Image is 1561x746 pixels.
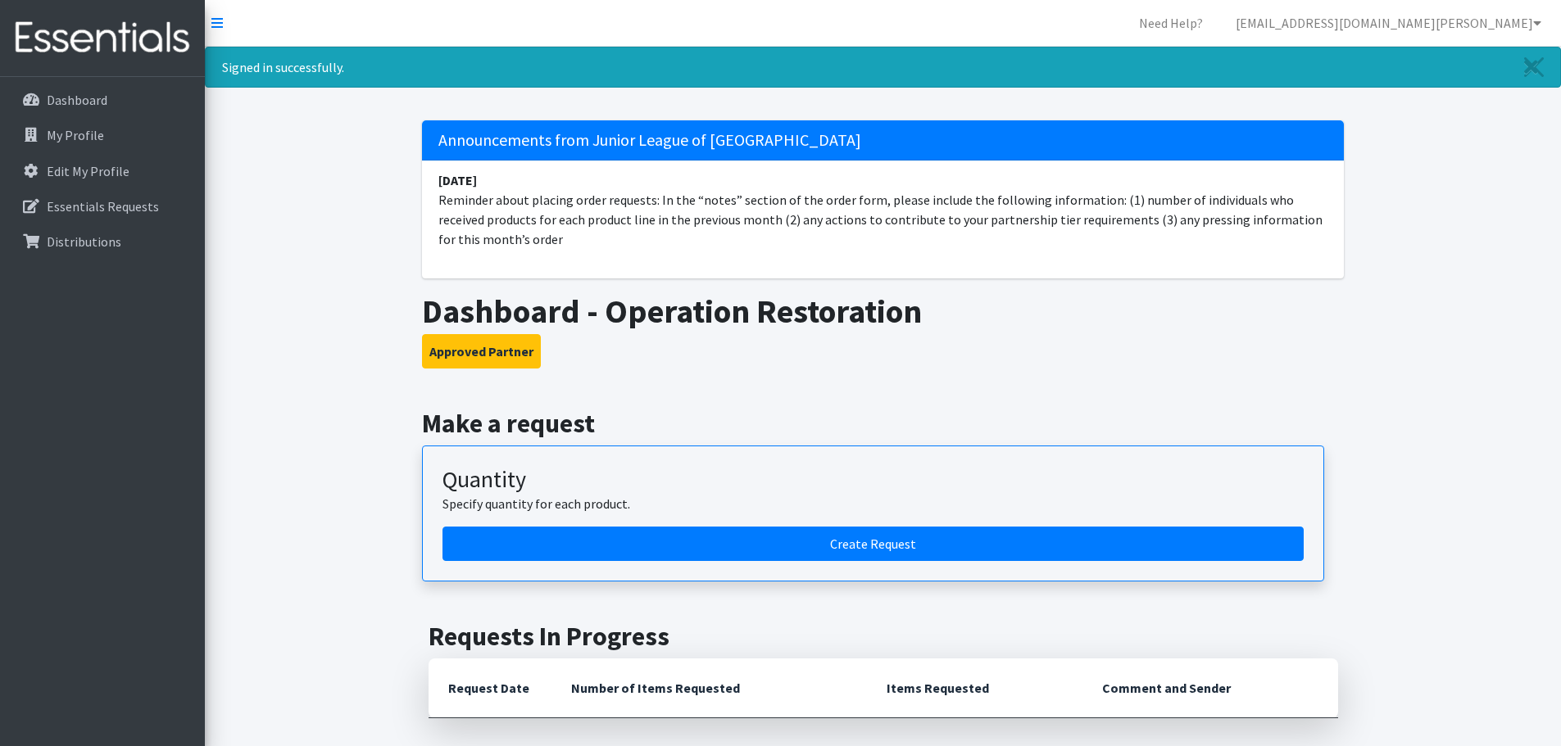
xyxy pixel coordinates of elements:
[47,233,121,250] p: Distributions
[867,658,1082,718] th: Items Requested
[1223,7,1554,39] a: [EMAIL_ADDRESS][DOMAIN_NAME][PERSON_NAME]
[422,161,1344,259] li: Reminder about placing order requests: In the “notes” section of the order form, please include t...
[442,466,1304,494] h3: Quantity
[47,198,159,215] p: Essentials Requests
[7,190,198,223] a: Essentials Requests
[47,92,107,108] p: Dashboard
[7,225,198,258] a: Distributions
[438,172,477,188] strong: [DATE]
[47,163,129,179] p: Edit My Profile
[1508,47,1560,87] a: Close
[7,11,198,66] img: HumanEssentials
[7,119,198,151] a: My Profile
[422,120,1344,161] h5: Announcements from Junior League of [GEOGRAPHIC_DATA]
[422,292,1344,331] h1: Dashboard - Operation Restoration
[7,155,198,188] a: Edit My Profile
[205,47,1561,88] div: Signed in successfully.
[429,621,1338,652] h2: Requests In Progress
[551,658,868,718] th: Number of Items Requested
[1082,658,1337,718] th: Comment and Sender
[442,494,1304,513] p: Specify quantity for each product.
[429,658,551,718] th: Request Date
[7,84,198,116] a: Dashboard
[422,408,1344,439] h2: Make a request
[1126,7,1216,39] a: Need Help?
[422,334,541,368] button: Approved Partner
[442,527,1304,561] a: Create a request by quantity
[47,127,104,143] p: My Profile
